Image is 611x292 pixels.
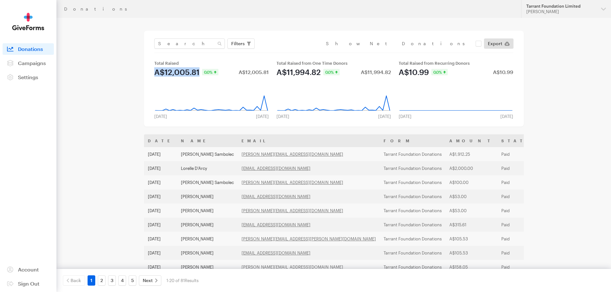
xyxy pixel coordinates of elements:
[177,204,238,218] td: [PERSON_NAME]
[493,70,513,75] div: A$10.99
[242,152,343,157] a: [PERSON_NAME][EMAIL_ADDRESS][DOMAIN_NAME]
[488,40,502,47] span: Export
[108,275,116,286] a: 3
[395,114,415,119] div: [DATE]
[497,260,545,274] td: Paid
[361,70,391,75] div: A$11,994.82
[399,61,513,66] div: Total Raised from Recurring Donors
[497,232,545,246] td: Paid
[154,38,225,49] input: Search Name & Email
[446,189,497,204] td: A$53.00
[242,194,310,199] a: [EMAIL_ADDRESS][DOMAIN_NAME]
[496,114,517,119] div: [DATE]
[497,147,545,161] td: Paid
[177,175,238,189] td: [PERSON_NAME] Sambolec
[177,218,238,232] td: [PERSON_NAME]
[497,175,545,189] td: Paid
[446,161,497,175] td: A$2,000.00
[238,134,380,147] th: Email
[446,175,497,189] td: A$100.00
[185,278,199,283] span: Results
[380,204,446,218] td: Tarrant Foundation Donations
[129,275,136,286] a: 5
[144,134,177,147] th: Date
[276,61,391,66] div: Total Raised from One Time Donors
[446,204,497,218] td: A$53.00
[18,60,46,66] span: Campaigns
[3,278,54,289] a: Sign Out
[273,114,293,119] div: [DATE]
[497,204,545,218] td: Paid
[154,61,269,66] div: Total Raised
[139,275,161,286] a: Next
[177,232,238,246] td: [PERSON_NAME]
[497,134,545,147] th: Status
[446,218,497,232] td: A$315.61
[431,69,448,75] div: 0.0%
[177,147,238,161] td: [PERSON_NAME] Sambolec
[242,222,310,227] a: [EMAIL_ADDRESS][DOMAIN_NAME]
[399,68,429,76] div: A$10.99
[12,13,44,30] img: GiveForms
[18,266,39,272] span: Account
[3,57,54,69] a: Campaigns
[177,134,238,147] th: Name
[144,260,177,274] td: [DATE]
[98,275,106,286] a: 2
[18,46,43,52] span: Donations
[177,260,238,274] td: [PERSON_NAME]
[446,134,497,147] th: Amount
[526,4,596,9] div: Tarrant Foundation Limited
[374,114,395,119] div: [DATE]
[166,275,199,286] div: 1-20 of 81
[252,114,273,119] div: [DATE]
[3,43,54,55] a: Donations
[144,232,177,246] td: [DATE]
[380,147,446,161] td: Tarrant Foundation Donations
[380,218,446,232] td: Tarrant Foundation Donations
[446,232,497,246] td: A$105.53
[497,189,545,204] td: Paid
[242,208,343,213] a: [PERSON_NAME][EMAIL_ADDRESS][DOMAIN_NAME]
[177,246,238,260] td: [PERSON_NAME]
[242,236,376,241] a: [PERSON_NAME][EMAIL_ADDRESS][PERSON_NAME][DOMAIN_NAME]
[497,246,545,260] td: Paid
[446,246,497,260] td: A$105.53
[144,246,177,260] td: [DATE]
[380,246,446,260] td: Tarrant Foundation Donations
[18,280,39,287] span: Sign Out
[150,114,171,119] div: [DATE]
[231,40,245,47] span: Filters
[242,180,343,185] a: [PERSON_NAME][EMAIL_ADDRESS][DOMAIN_NAME]
[380,189,446,204] td: Tarrant Foundation Donations
[144,189,177,204] td: [DATE]
[154,68,199,76] div: A$12,005.81
[227,38,255,49] button: Filters
[144,161,177,175] td: [DATE]
[446,260,497,274] td: A$158.05
[118,275,126,286] a: 4
[497,161,545,175] td: Paid
[380,260,446,274] td: Tarrant Foundation Donations
[446,147,497,161] td: A$1,912.25
[242,250,310,255] a: [EMAIL_ADDRESS][DOMAIN_NAME]
[526,9,596,14] div: [PERSON_NAME]
[380,232,446,246] td: Tarrant Foundation Donations
[242,166,310,171] a: [EMAIL_ADDRESS][DOMAIN_NAME]
[242,264,343,270] a: [PERSON_NAME][EMAIL_ADDRESS][DOMAIN_NAME]
[380,134,446,147] th: Form
[144,204,177,218] td: [DATE]
[3,71,54,83] a: Settings
[3,264,54,275] a: Account
[484,38,513,49] a: Export
[323,69,340,75] div: 0.0%
[144,147,177,161] td: [DATE]
[380,175,446,189] td: Tarrant Foundation Donations
[497,218,545,232] td: Paid
[380,161,446,175] td: Tarrant Foundation Donations
[143,277,153,284] span: Next
[18,74,38,80] span: Settings
[177,189,238,204] td: [PERSON_NAME]
[202,69,218,75] div: 0.0%
[177,161,238,175] td: Lorelle D'Arcy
